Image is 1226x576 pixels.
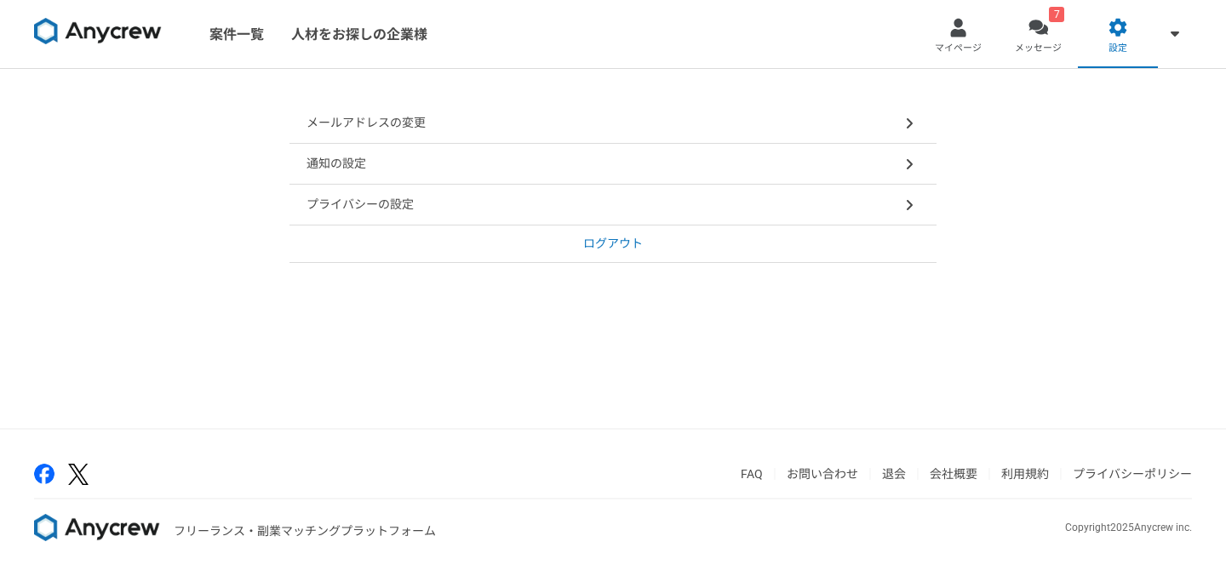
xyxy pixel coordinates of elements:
a: 会社概要 [930,467,977,481]
a: お問い合わせ [787,467,858,481]
span: マイページ [935,42,982,55]
img: 8DqYSo04kwAAAAASUVORK5CYII= [34,514,160,541]
a: ログアウト [289,225,937,263]
img: 8DqYSo04kwAAAAASUVORK5CYII= [34,18,162,45]
p: メールアドレスの変更 [306,114,426,132]
a: FAQ [741,467,763,481]
img: facebook-2adfd474.png [34,464,54,484]
p: 通知の設定 [306,155,366,173]
a: 利用規約 [1001,467,1049,481]
a: 退会 [882,467,906,481]
p: Copyright 2025 Anycrew inc. [1065,520,1192,535]
img: x-391a3a86.png [68,464,89,485]
div: 7 [1049,7,1064,22]
span: 設定 [1109,42,1127,55]
a: プライバシーポリシー [1073,467,1192,481]
p: フリーランス・副業マッチングプラットフォーム [174,522,436,540]
p: ログアウト [583,235,643,253]
p: プライバシーの設定 [306,196,414,214]
span: メッセージ [1015,42,1062,55]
